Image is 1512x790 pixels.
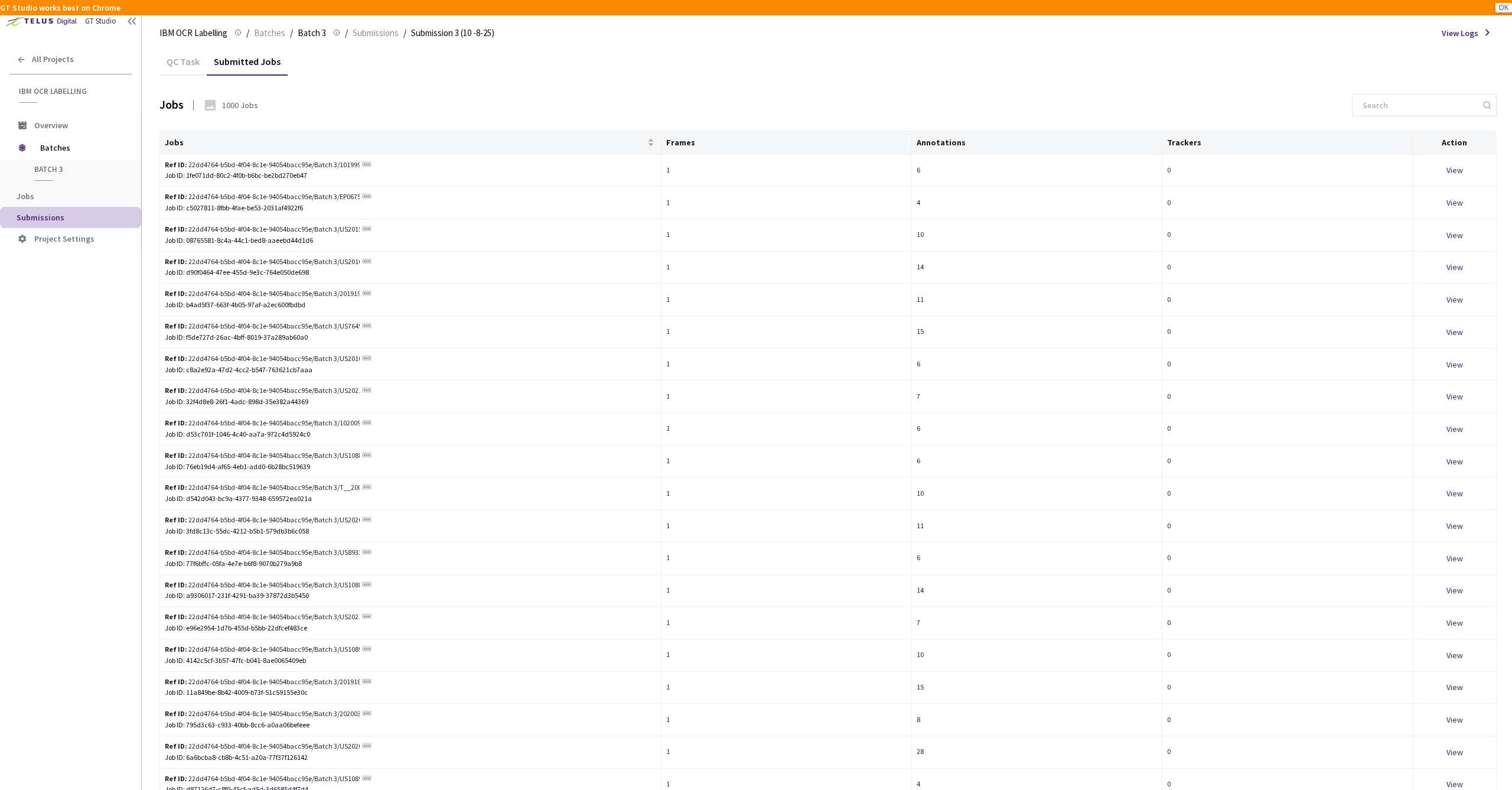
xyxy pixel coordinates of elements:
[661,446,912,478] td: 1
[165,429,656,440] div: Job ID: d53c701f-1046-4c40-aa7a-972c4d5924c0
[912,381,1162,413] td: 7
[912,316,1162,349] td: 15
[912,542,1162,575] td: 6
[165,752,656,763] div: Job ID: 6a6bcba8-cb8b-4c51-a20a-77f37f126142
[1162,187,1413,219] td: 0
[912,413,1162,446] td: 6
[912,639,1162,672] td: 10
[661,639,912,672] td: 1
[661,381,912,413] td: 1
[411,26,494,40] span: Submission 3 (10 -8-25)
[165,687,656,698] div: Job ID: 11a849be-8b42-4009-b73f-51c59155e30c
[34,233,94,244] span: Project Settings
[661,607,912,639] td: 1
[1418,746,1491,759] div: View
[1418,164,1491,177] div: View
[165,418,360,429] div: 22dd4764-b5bd-4f04-8c1e-94054bacc95e/Batch 3/1020090115497_46_1
[1418,649,1491,662] div: View
[1418,552,1491,565] div: View
[222,99,258,111] div: 1000 Jobs
[403,26,406,40] li: /
[165,558,656,570] div: Job ID: 77f6bffc-05fa-4e7e-b6f8-9070b279a9b8
[1418,681,1491,694] div: View
[165,289,187,298] b: Ref ID:
[165,288,360,300] div: 22dd4764-b5bd-4f04-8c1e-94054bacc95e/Batch 3/2019196355_5_0
[165,257,187,266] b: Ref ID:
[912,219,1162,252] td: 10
[165,482,360,493] div: 22dd4764-b5bd-4f04-8c1e-94054bacc95e/Batch 3/T__2004535917_71_0
[165,612,187,621] b: Ref ID:
[290,26,293,40] li: /
[1162,252,1413,284] td: 0
[1162,575,1413,607] td: 0
[1162,316,1413,349] td: 0
[165,300,656,311] div: Job ID: b4ad5f37-663f-4b05-97af-a2ec600fbdbd
[165,203,656,214] div: Job ID: c5027811-8fbb-4fae-be53-2031af4922f6
[1162,131,1413,155] th: Trackers
[1162,413,1413,446] td: 0
[1418,261,1491,274] div: View
[661,704,912,736] td: 1
[165,160,187,169] b: Ref ID:
[165,580,187,589] b: Ref ID:
[165,590,656,602] div: Job ID: a9306017-231f-4291-ba39-37872d3b5450
[165,386,187,395] b: Ref ID:
[165,224,360,235] div: 22dd4764-b5bd-4f04-8c1e-94054bacc95e/Batch 3/US20150005457A1.pdf_27_0
[165,354,187,363] b: Ref ID:
[1162,639,1413,672] td: 0
[661,413,912,446] td: 1
[165,708,360,720] div: 22dd4764-b5bd-4f04-8c1e-94054bacc95e/Batch 3/2020033556_63_14
[912,446,1162,478] td: 6
[1418,455,1491,468] div: View
[1355,95,1481,116] input: Search
[165,267,656,278] div: Job ID: d90f0464-47ee-455d-9e3c-764e050de698
[32,54,74,64] span: All Projects
[246,26,249,40] li: /
[912,704,1162,736] td: 8
[165,742,187,750] b: Ref ID:
[1418,326,1491,339] div: View
[165,720,656,731] div: Job ID: 795d3c63-c933-40bb-8cc6-a0aa06befeee
[661,477,912,510] td: 1
[661,155,912,187] td: 1
[1162,155,1413,187] td: 0
[1162,219,1413,252] td: 0
[159,96,184,113] div: Jobs
[661,542,912,575] td: 1
[34,164,122,174] span: Batch 3
[1418,390,1491,403] div: View
[912,607,1162,639] td: 7
[1162,381,1413,413] td: 0
[165,321,360,332] div: 22dd4764-b5bd-4f04-8c1e-94054bacc95e/Batch 3/US7649039B2.pdf_17_0
[1413,131,1497,155] th: Action
[165,191,360,203] div: 22dd4764-b5bd-4f04-8c1e-94054bacc95e/Batch 3/EP06752393NWB1_66_15
[17,191,34,201] span: Jobs
[165,548,187,557] b: Ref ID:
[165,451,187,460] b: Ref ID:
[912,510,1162,542] td: 11
[1442,27,1478,39] span: View Logs
[165,645,187,654] b: Ref ID:
[912,131,1162,155] th: Annotations
[912,575,1162,607] td: 14
[165,483,187,492] b: Ref ID:
[165,160,360,171] div: 22dd4764-b5bd-4f04-8c1e-94054bacc95e/Batch 3/1019997006910_7_1
[912,187,1162,219] td: 4
[165,418,187,427] b: Ref ID:
[661,131,912,155] th: Frames
[159,56,207,76] div: QC Task
[19,86,125,96] span: IBM OCR Labelling
[1418,519,1491,532] div: View
[1418,293,1491,306] div: View
[912,155,1162,187] td: 6
[912,736,1162,769] td: 28
[165,332,656,343] div: Job ID: f5de727d-26ac-4bff-8019-37a289ab60a0
[165,515,360,526] div: 22dd4764-b5bd-4f04-8c1e-94054bacc95e/Batch 3/US20200000810A1.pdf_2_0
[165,612,360,623] div: 22dd4764-b5bd-4f04-8c1e-94054bacc95e/Batch 3/US20210015960A1.pdf_4_2
[912,284,1162,316] td: 11
[40,136,121,160] span: Batches
[912,672,1162,704] td: 15
[661,575,912,607] td: 1
[254,26,285,40] span: Batches
[661,252,912,284] td: 1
